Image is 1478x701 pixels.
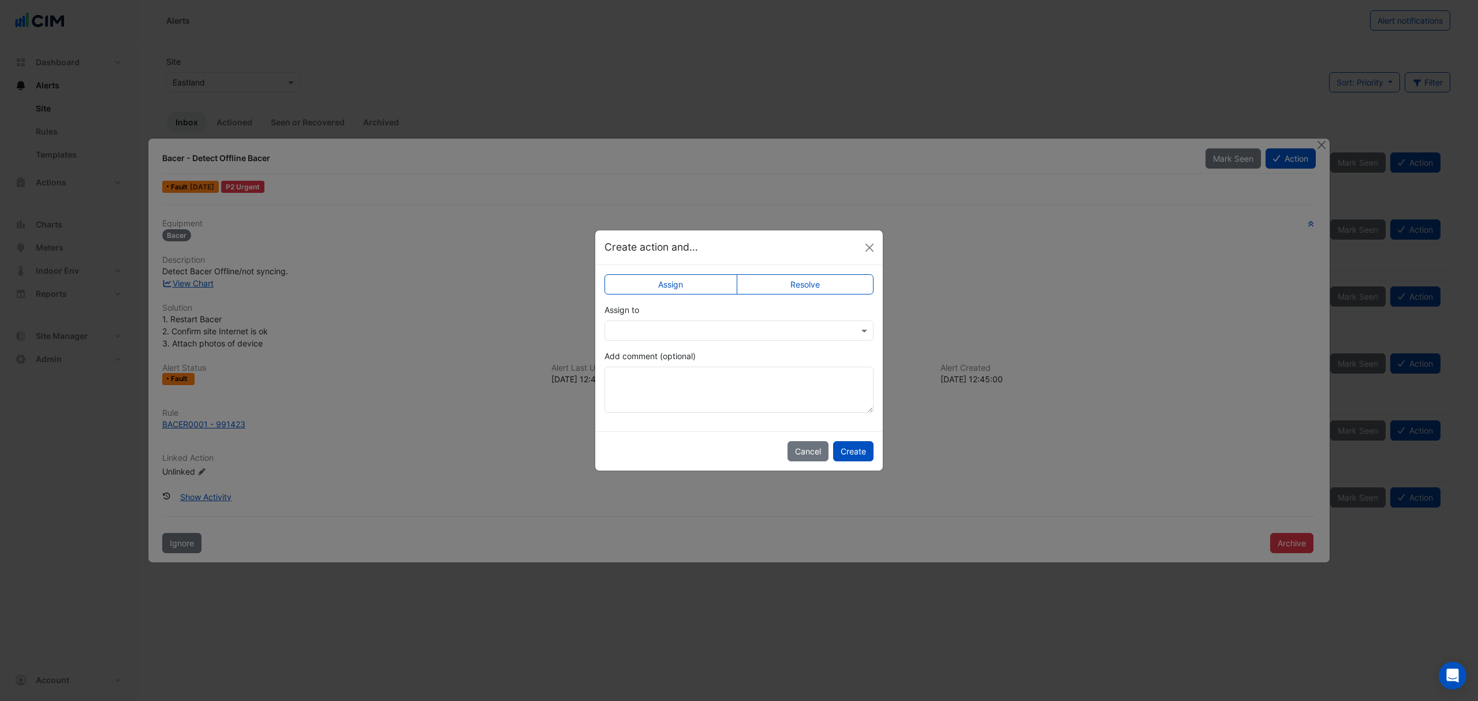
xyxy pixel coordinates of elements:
label: Resolve [737,274,874,294]
label: Assign to [604,304,639,316]
button: Cancel [787,441,828,461]
button: Close [861,239,878,256]
h5: Create action and... [604,240,698,255]
button: Create [833,441,874,461]
label: Assign [604,274,737,294]
label: Add comment (optional) [604,350,696,362]
div: Open Intercom Messenger [1439,662,1466,689]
